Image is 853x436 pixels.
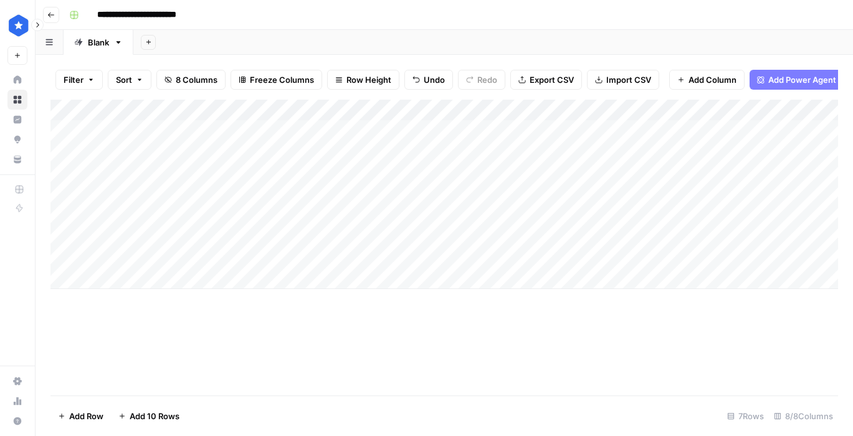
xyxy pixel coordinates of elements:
button: Add 10 Rows [111,406,187,426]
span: Filter [64,73,83,86]
button: Row Height [327,70,399,90]
div: 8/8 Columns [769,406,838,426]
button: Help + Support [7,411,27,431]
a: Opportunities [7,130,27,149]
span: 8 Columns [176,73,217,86]
span: Sort [116,73,132,86]
button: 8 Columns [156,70,226,90]
a: Usage [7,391,27,411]
span: Redo [477,73,497,86]
span: Import CSV [606,73,651,86]
span: Freeze Columns [250,73,314,86]
a: Insights [7,110,27,130]
button: Filter [55,70,103,90]
a: Settings [7,371,27,391]
img: ConsumerAffairs Logo [7,14,30,37]
button: Export CSV [510,70,582,90]
span: Add Column [689,73,736,86]
button: Workspace: ConsumerAffairs [7,10,27,41]
a: Blank [64,30,133,55]
a: Browse [7,90,27,110]
div: 7 Rows [722,406,769,426]
button: Import CSV [587,70,659,90]
span: Export CSV [530,73,574,86]
button: Freeze Columns [231,70,322,90]
span: Row Height [346,73,391,86]
div: Blank [88,36,109,49]
button: Sort [108,70,151,90]
a: Your Data [7,149,27,169]
span: Undo [424,73,445,86]
span: Add Power Agent [768,73,836,86]
button: Add Row [50,406,111,426]
button: Add Column [669,70,745,90]
span: Add Row [69,410,103,422]
button: Undo [404,70,453,90]
a: Home [7,70,27,90]
button: Redo [458,70,505,90]
button: Add Power Agent [750,70,844,90]
span: Add 10 Rows [130,410,179,422]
